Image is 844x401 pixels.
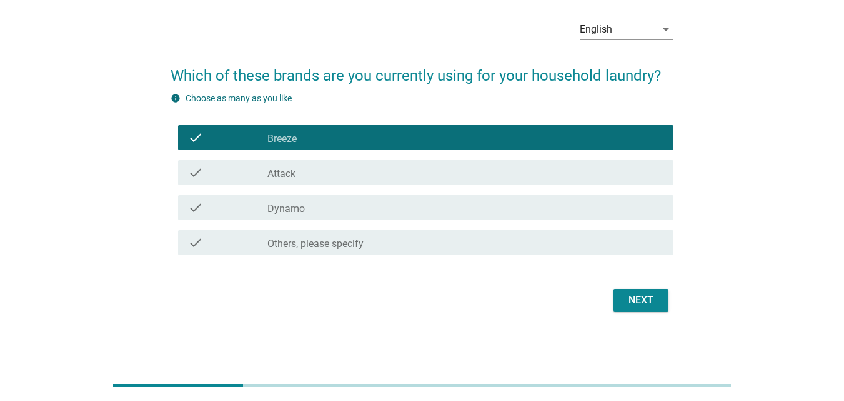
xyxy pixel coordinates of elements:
label: Breeze [267,133,297,145]
div: Next [623,293,658,308]
i: info [171,93,181,103]
label: Attack [267,168,295,180]
label: Dynamo [267,203,305,215]
i: check [188,130,203,145]
label: Choose as many as you like [186,93,292,103]
div: English [580,24,612,35]
i: check [188,200,203,215]
i: check [188,235,203,250]
button: Next [613,289,668,312]
h2: Which of these brands are you currently using for your household laundry? [171,52,673,87]
i: arrow_drop_down [658,22,673,37]
i: check [188,165,203,180]
label: Others, please specify [267,238,364,250]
